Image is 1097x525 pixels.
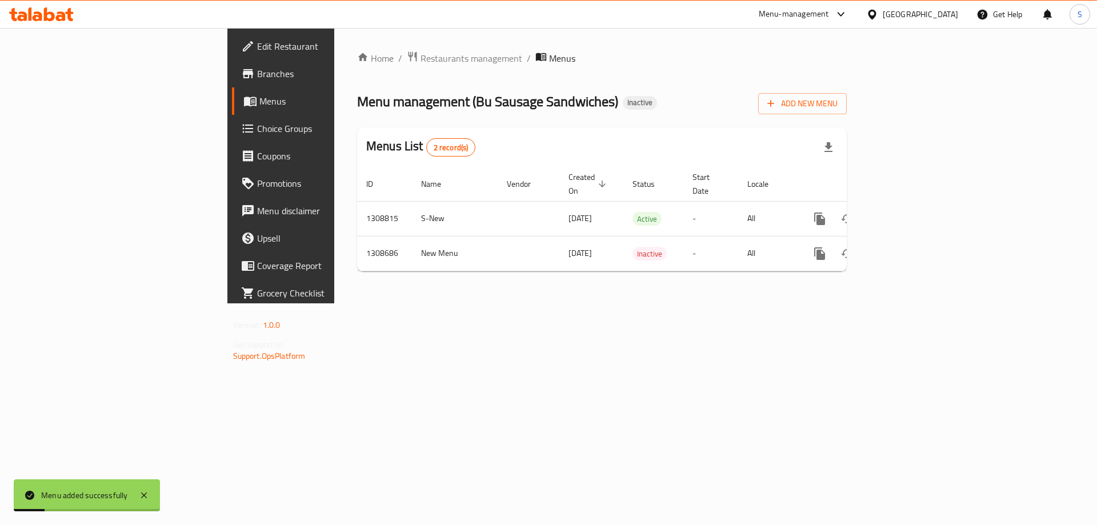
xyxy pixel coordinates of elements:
[232,279,411,307] a: Grocery Checklist
[357,167,925,271] table: enhanced table
[412,201,498,236] td: S-New
[412,236,498,271] td: New Menu
[883,8,958,21] div: [GEOGRAPHIC_DATA]
[257,177,402,190] span: Promotions
[257,286,402,300] span: Grocery Checklist
[232,170,411,197] a: Promotions
[357,89,618,114] span: Menu management ( Bu Sausage Sandwiches )
[259,94,402,108] span: Menus
[263,318,281,332] span: 1.0.0
[815,134,842,161] div: Export file
[632,213,662,226] span: Active
[623,96,657,110] div: Inactive
[232,115,411,142] a: Choice Groups
[683,236,738,271] td: -
[632,177,670,191] span: Status
[692,170,724,198] span: Start Date
[257,259,402,272] span: Coverage Report
[257,204,402,218] span: Menu disclaimer
[232,252,411,279] a: Coverage Report
[257,149,402,163] span: Coupons
[41,489,128,502] div: Menu added successfully
[507,177,546,191] span: Vendor
[623,98,657,107] span: Inactive
[366,138,475,157] h2: Menus List
[683,201,738,236] td: -
[232,33,411,60] a: Edit Restaurant
[421,51,522,65] span: Restaurants management
[366,177,388,191] span: ID
[257,67,402,81] span: Branches
[232,142,411,170] a: Coupons
[421,177,456,191] span: Name
[357,51,847,66] nav: breadcrumb
[527,51,531,65] li: /
[632,247,667,261] span: Inactive
[806,240,834,267] button: more
[549,51,575,65] span: Menus
[797,167,925,202] th: Actions
[1078,8,1082,21] span: S
[834,205,861,233] button: Change Status
[233,348,306,363] a: Support.OpsPlatform
[233,337,286,352] span: Get support on:
[738,236,797,271] td: All
[568,246,592,261] span: [DATE]
[568,170,610,198] span: Created On
[257,122,402,135] span: Choice Groups
[747,177,783,191] span: Locale
[426,138,476,157] div: Total records count
[257,231,402,245] span: Upsell
[232,225,411,252] a: Upsell
[834,240,861,267] button: Change Status
[407,51,522,66] a: Restaurants management
[233,318,261,332] span: Version:
[759,7,829,21] div: Menu-management
[758,93,847,114] button: Add New Menu
[738,201,797,236] td: All
[568,211,592,226] span: [DATE]
[427,142,475,153] span: 2 record(s)
[232,87,411,115] a: Menus
[767,97,838,111] span: Add New Menu
[257,39,402,53] span: Edit Restaurant
[806,205,834,233] button: more
[232,197,411,225] a: Menu disclaimer
[232,60,411,87] a: Branches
